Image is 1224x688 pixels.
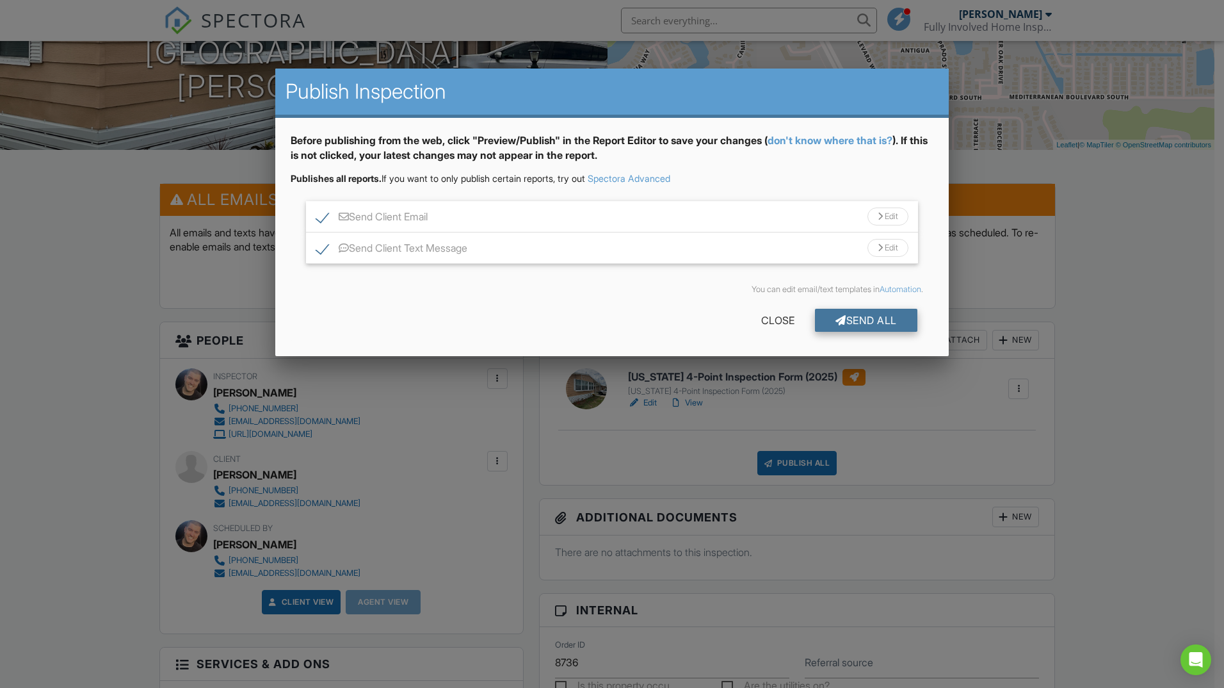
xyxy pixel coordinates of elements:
[286,79,938,104] h2: Publish Inspection
[741,309,815,332] div: Close
[291,173,585,184] span: If you want to only publish certain reports, try out
[316,242,467,258] label: Send Client Text Message
[880,284,921,294] a: Automation
[1180,644,1211,675] div: Open Intercom Messenger
[867,208,908,225] div: Edit
[815,309,917,332] div: Send All
[301,284,923,295] div: You can edit email/text templates in .
[867,239,908,257] div: Edit
[291,133,933,172] div: Before publishing from the web, click "Preview/Publish" in the Report Editor to save your changes...
[291,173,382,184] strong: Publishes all reports.
[768,134,892,147] a: don't know where that is?
[588,173,670,184] a: Spectora Advanced
[316,211,428,227] label: Send Client Email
